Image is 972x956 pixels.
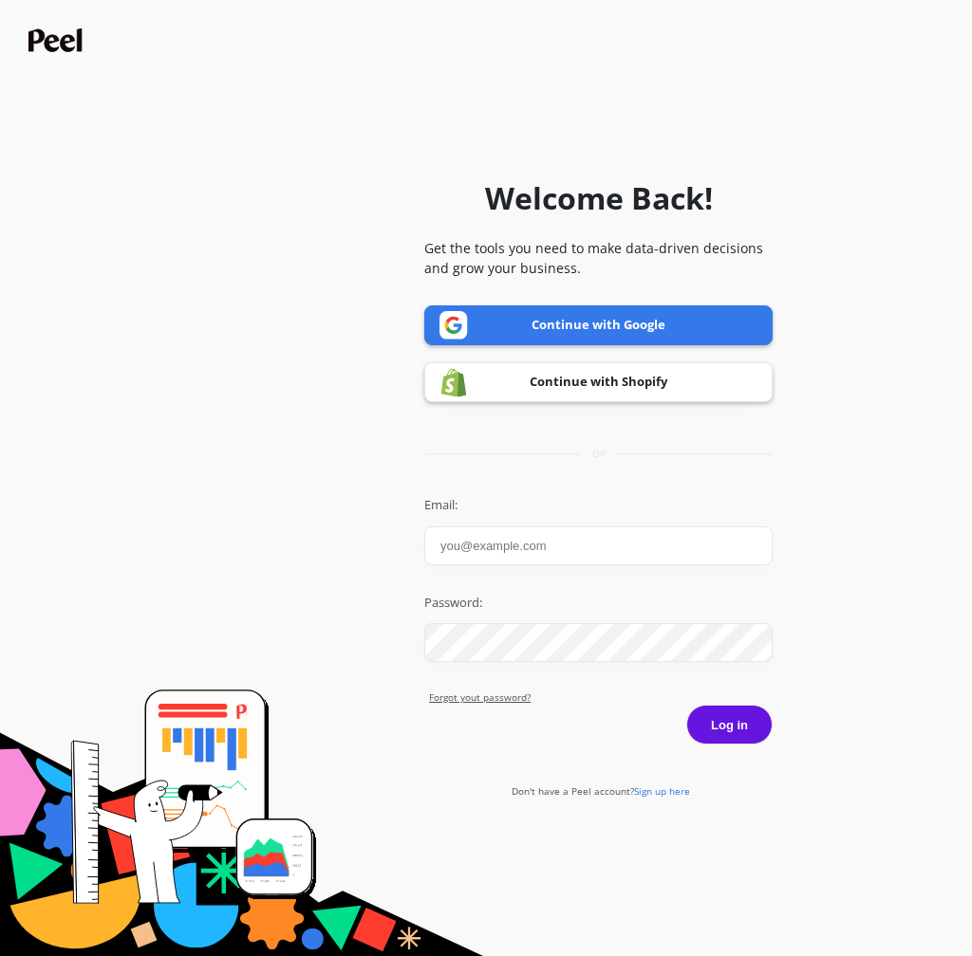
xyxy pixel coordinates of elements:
button: Log in [686,705,773,745]
img: Google logo [439,311,468,340]
a: Forgot yout password? [429,690,773,705]
span: Sign up here [634,784,690,798]
div: or [424,447,773,461]
label: Password: [424,594,773,613]
h1: Welcome Back! [485,175,713,221]
a: Don't have a Peel account?Sign up here [512,784,690,798]
a: Continue with Google [424,305,773,345]
img: Peel [28,28,87,52]
input: you@example.com [424,526,773,565]
a: Continue with Shopify [424,362,773,402]
p: Get the tools you need to make data-driven decisions and grow your business. [424,238,773,278]
img: Shopify logo [439,368,468,397]
label: Email: [424,496,773,515]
